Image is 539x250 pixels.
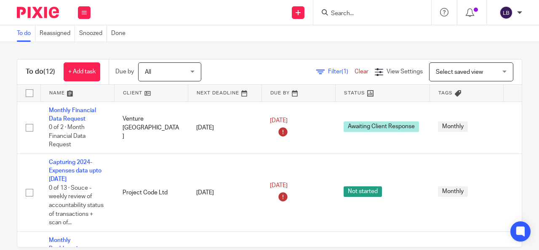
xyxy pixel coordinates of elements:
td: [DATE] [188,153,261,231]
p: Due by [115,67,134,76]
span: Monthly [438,121,468,132]
span: Awaiting Client Response [344,121,419,132]
span: (1) [342,69,348,75]
a: Reassigned [40,25,75,42]
span: View Settings [387,69,423,75]
span: Select saved view [436,69,483,75]
span: Not started [344,186,382,197]
span: [DATE] [270,183,288,189]
a: + Add task [64,62,100,81]
a: Clear [355,69,368,75]
td: Project Code Ltd [114,153,188,231]
input: Search [330,10,406,18]
span: All [145,69,151,75]
a: Capturing 2024-Expenses data upto [DATE] [49,159,101,183]
span: [DATE] [270,118,288,124]
td: [DATE] [188,102,261,153]
img: Pixie [17,7,59,18]
span: Tags [438,91,453,95]
a: To do [17,25,35,42]
span: Monthly [438,186,468,197]
h1: To do [26,67,55,76]
a: Done [111,25,130,42]
a: Snoozed [79,25,107,42]
span: Filter [328,69,355,75]
span: 0 of 2 · Month Financial Data Request [49,124,85,148]
span: 0 of 13 · Souce - weekly review of accountability status of transactions + scan of... [49,185,104,226]
img: svg%3E [499,6,513,19]
td: Venture [GEOGRAPHIC_DATA] [114,102,188,153]
a: Monthly Financial Data Request [49,108,96,122]
span: (12) [43,68,55,75]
